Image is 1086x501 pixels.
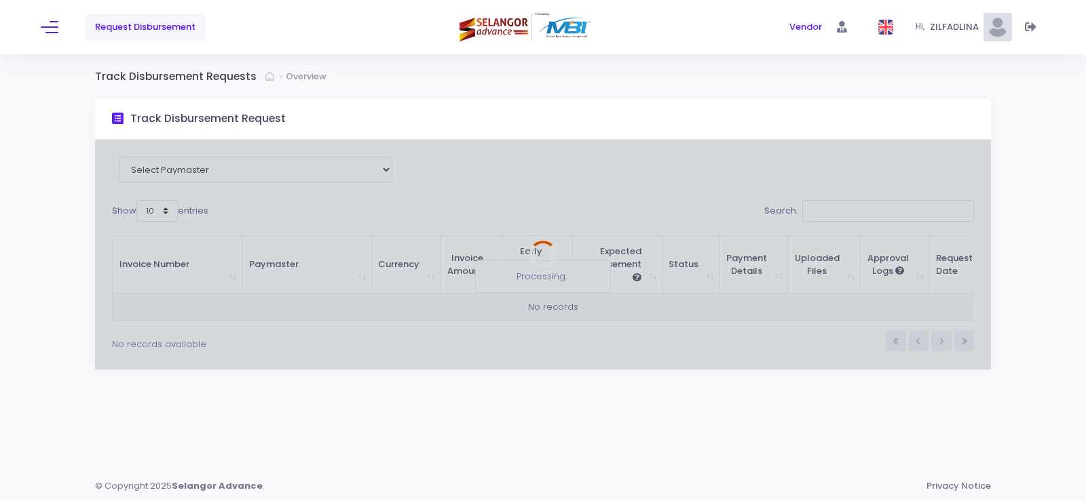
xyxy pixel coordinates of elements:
span: Hi, [916,21,930,33]
a: Request Disbursement [86,14,206,41]
a: Overview [286,70,330,83]
a: Privacy Notice [926,479,991,493]
h3: Track Disbursement Requests [95,71,265,83]
strong: Selangor Advance [172,479,263,493]
img: Logo [460,13,593,41]
h3: Track Disbursement Request [130,113,286,125]
span: Request Disbursement [95,20,195,34]
span: Vendor [789,20,822,34]
img: Pic [984,13,1012,41]
span: ZILFADLINA [930,20,984,34]
div: © Copyright 2025 . [95,479,276,493]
